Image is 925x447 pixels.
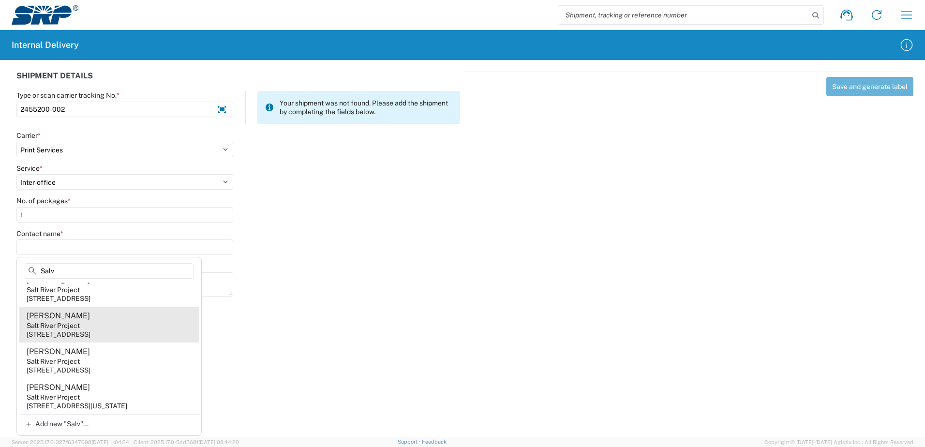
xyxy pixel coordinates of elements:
[27,357,80,366] div: Salt River Project
[91,439,129,445] span: [DATE] 11:04:24
[27,366,90,374] div: [STREET_ADDRESS]
[558,6,809,24] input: Shipment, tracking or reference number
[16,91,119,100] label: Type or scan carrier tracking No.
[27,321,80,330] div: Salt River Project
[280,99,452,116] span: Your shipment was not found. Please add the shipment by completing the fields below.
[12,439,129,445] span: Server: 2025.17.0-327f6347098
[422,439,447,445] a: Feedback
[16,229,63,238] label: Contact name
[27,346,90,357] div: [PERSON_NAME]
[27,382,90,393] div: [PERSON_NAME]
[16,164,43,173] label: Service
[16,72,460,91] div: SHIPMENT DETAILS
[198,439,239,445] span: [DATE] 08:44:20
[12,5,78,25] img: srp
[27,285,80,294] div: Salt River Project
[134,439,239,445] span: Client: 2025.17.0-5dd568f
[16,196,71,205] label: No. of packages
[27,311,90,321] div: [PERSON_NAME]
[35,419,89,428] span: Add new "Salv"...
[764,438,913,447] span: Copyright © [DATE]-[DATE] Agistix Inc., All Rights Reserved
[27,330,90,339] div: [STREET_ADDRESS]
[27,393,80,402] div: Salt River Project
[27,402,127,410] div: [STREET_ADDRESS][US_STATE]
[398,439,422,445] a: Support
[16,131,41,140] label: Carrier
[12,39,79,51] h2: Internal Delivery
[27,294,90,303] div: [STREET_ADDRESS]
